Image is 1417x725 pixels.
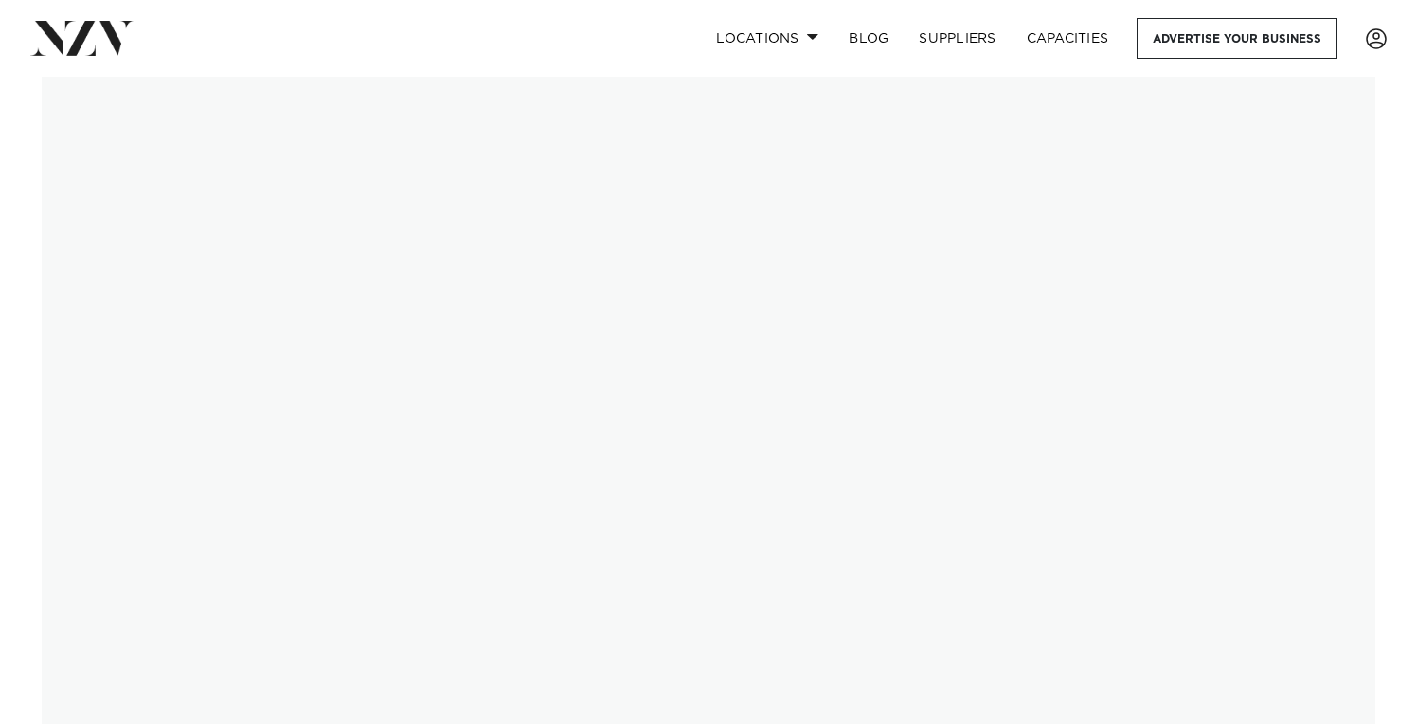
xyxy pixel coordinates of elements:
[701,18,834,59] a: Locations
[30,21,134,55] img: nzv-logo.png
[1137,18,1337,59] a: Advertise your business
[904,18,1011,59] a: SUPPLIERS
[834,18,904,59] a: BLOG
[1012,18,1124,59] a: Capacities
